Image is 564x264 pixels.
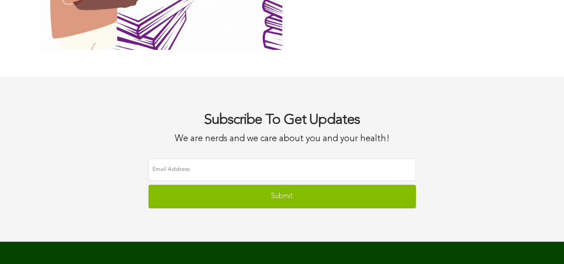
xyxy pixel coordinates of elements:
p: We are nerds and we care about you and your health! [148,133,416,145]
input: Submit [148,185,416,208]
input: Email Address [148,158,416,181]
input: SUBSCRIBE [252,35,312,52]
h2: Subscribe To Get Updates [148,112,416,128]
iframe: Chat Widget [519,221,564,264]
